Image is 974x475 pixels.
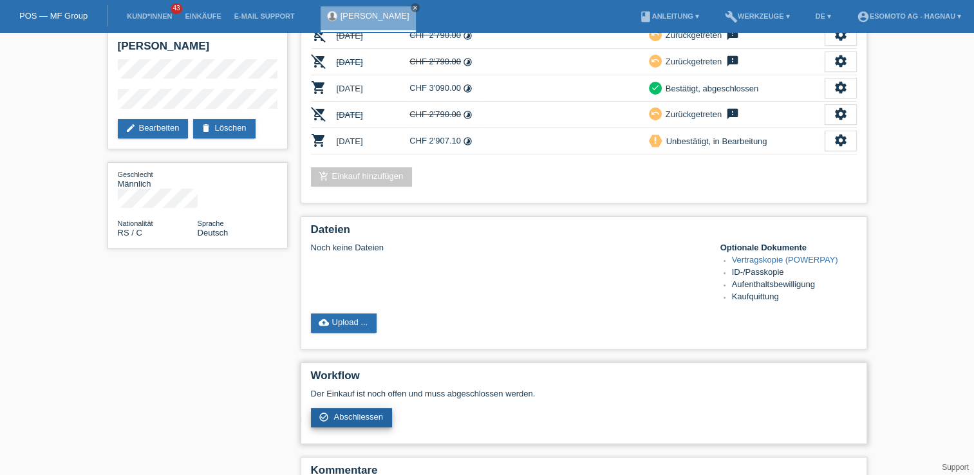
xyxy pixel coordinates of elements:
td: CHF 3'090.00 [409,75,483,102]
a: Vertragskopie (POWERPAY) [732,255,838,265]
i: check_circle_outline [319,412,329,422]
i: Fixe Raten (36 Raten) [463,110,473,120]
i: Fixe Raten (36 Raten) [463,84,473,93]
i: check [651,83,660,92]
td: CHF 2'907.10 [409,128,483,154]
a: Einkäufe [178,12,227,20]
td: [DATE] [337,23,410,49]
h2: [PERSON_NAME] [118,40,277,59]
i: feedback [725,107,740,120]
a: [PERSON_NAME] [341,11,409,21]
h2: Workflow [311,369,857,389]
i: settings [834,80,848,95]
i: undo [651,30,660,39]
i: edit [126,123,136,133]
span: Geschlecht [118,171,153,178]
a: DE ▾ [809,12,837,20]
i: POSP00027264 [311,27,326,42]
i: POSP00028541 [311,106,326,122]
h2: Dateien [311,223,857,243]
span: Serbien / C / 29.03.1992 [118,228,142,237]
a: bookAnleitung ▾ [633,12,706,20]
li: ID-/Passkopie [732,267,857,279]
div: Zurückgetreten [662,55,722,68]
a: deleteLöschen [193,119,255,138]
i: add_shopping_cart [319,171,329,182]
i: POSP00027753 [311,80,326,95]
i: priority_high [651,136,660,145]
i: feedback [725,28,740,41]
i: delete [201,123,211,133]
i: undo [651,109,660,118]
td: CHF 2'790.00 [409,102,483,128]
a: Support [942,463,969,472]
i: settings [834,133,848,147]
i: settings [834,107,848,121]
td: CHF 2'790.00 [409,49,483,75]
h4: Optionale Dokumente [720,243,857,252]
a: close [411,3,420,12]
div: Unbestätigt, in Bearbeitung [662,135,767,148]
span: Deutsch [198,228,229,237]
span: Abschliessen [333,412,383,422]
td: [DATE] [337,128,410,154]
i: build [725,10,738,23]
i: close [412,5,418,11]
i: feedback [725,55,740,68]
span: Sprache [198,219,224,227]
li: Kaufquittung [732,292,857,304]
a: account_circleEsomoto AG - Hagnau ▾ [850,12,968,20]
i: POSP00027749 [311,53,326,69]
i: POSP00028543 [311,133,326,148]
div: Zurückgetreten [662,107,722,121]
div: Männlich [118,169,198,189]
i: settings [834,28,848,42]
i: account_circle [857,10,870,23]
td: CHF 2'790.00 [409,23,483,49]
i: Fixe Raten (36 Raten) [463,136,473,146]
a: editBearbeiten [118,119,189,138]
td: [DATE] [337,49,410,75]
a: cloud_uploadUpload ... [311,313,377,333]
i: undo [651,56,660,65]
i: Fixe Raten (36 Raten) [463,31,473,41]
div: Noch keine Dateien [311,243,704,252]
i: cloud_upload [319,317,329,328]
div: Bestätigt, abgeschlossen [662,82,759,95]
a: POS — MF Group [19,11,88,21]
i: settings [834,54,848,68]
span: 43 [171,3,182,14]
a: Kund*innen [120,12,178,20]
i: Fixe Raten (36 Raten) [463,57,473,67]
span: Nationalität [118,219,153,227]
a: add_shopping_cartEinkauf hinzufügen [311,167,413,187]
p: Der Einkauf ist noch offen und muss abgeschlossen werden. [311,389,857,398]
li: Aufenthaltsbewilligung [732,279,857,292]
a: buildWerkzeuge ▾ [718,12,796,20]
td: [DATE] [337,102,410,128]
a: E-Mail Support [228,12,301,20]
div: Zurückgetreten [662,28,722,42]
td: [DATE] [337,75,410,102]
i: book [639,10,652,23]
a: check_circle_outline Abschliessen [311,408,393,427]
